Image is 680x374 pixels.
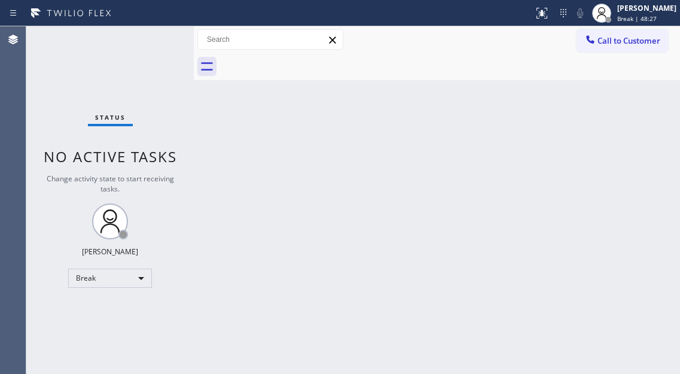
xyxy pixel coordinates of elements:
input: Search [198,30,343,49]
button: Call to Customer [577,29,668,52]
div: [PERSON_NAME] [82,247,138,257]
span: Call to Customer [597,35,660,46]
span: Change activity state to start receiving tasks. [47,174,174,194]
span: Break | 48:27 [617,14,657,23]
button: Mute [572,5,588,22]
div: Break [68,269,152,288]
div: [PERSON_NAME] [617,3,676,13]
span: No active tasks [44,147,177,166]
span: Status [95,113,126,121]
